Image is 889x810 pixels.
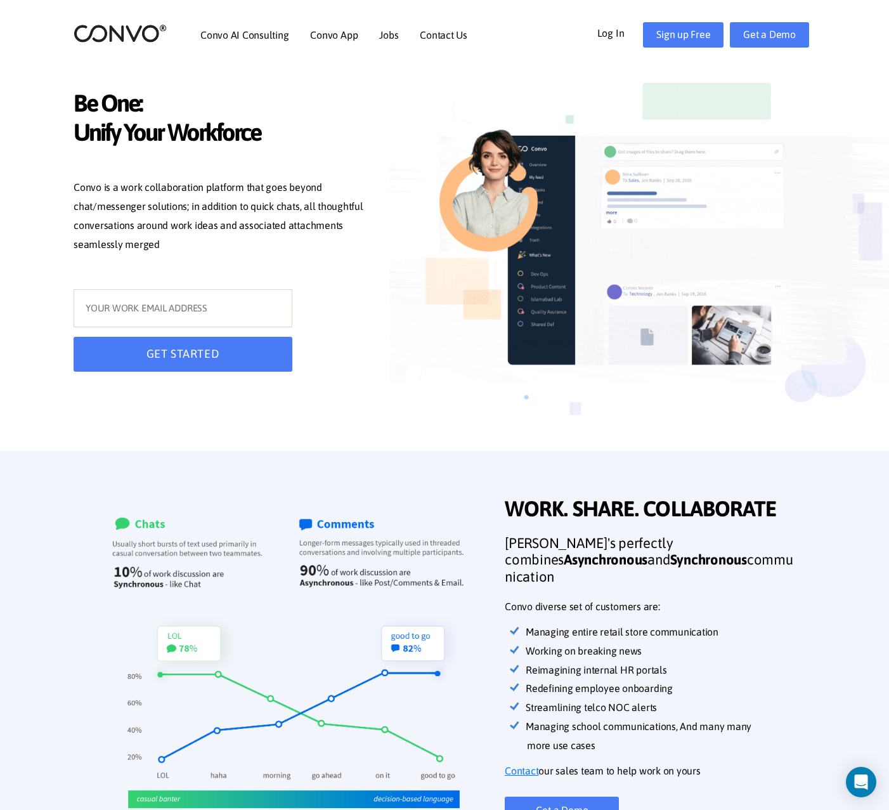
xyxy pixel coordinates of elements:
a: Contact Us [420,30,467,40]
h3: [PERSON_NAME]'s perfectly combines and communication [505,535,796,594]
li: Reimagining internal HR portals [527,661,796,680]
a: Convo App [310,30,358,40]
li: Redefining employee onboarding [527,679,796,698]
strong: Asynchronous [564,551,647,568]
a: Get a Demo [730,22,809,48]
p: Convo is a work collaboration platform that goes beyond chat/messenger solutions; in addition to ... [74,178,372,257]
li: Streamlining telco NOC alerts [527,698,796,717]
a: Contact [505,762,538,781]
li: Managing school communications, And many many more use cases [527,717,796,755]
li: Managing entire retail store communication [527,623,796,642]
a: Jobs [379,30,398,40]
a: Log In [597,22,644,42]
a: Convo AI Consulting [200,30,289,40]
p: Convo diverse set of customers are: [505,598,796,617]
button: GET STARTED [74,337,292,372]
a: Sign up Free [643,22,724,48]
input: YOUR WORK EMAIL ADDRESS [74,289,292,327]
p: our sales team to help work on yours [505,762,796,781]
span: Be One: [74,89,372,121]
u: Contact [505,765,538,776]
span: WORK. SHARE. COLLABORATE [505,496,796,525]
div: Open Intercom Messenger [846,767,876,797]
strong: Synchronous [670,551,747,568]
span: Unify Your Workforce [74,118,372,150]
img: logo_2.png [74,23,167,43]
li: Working on breaking news [527,642,796,661]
